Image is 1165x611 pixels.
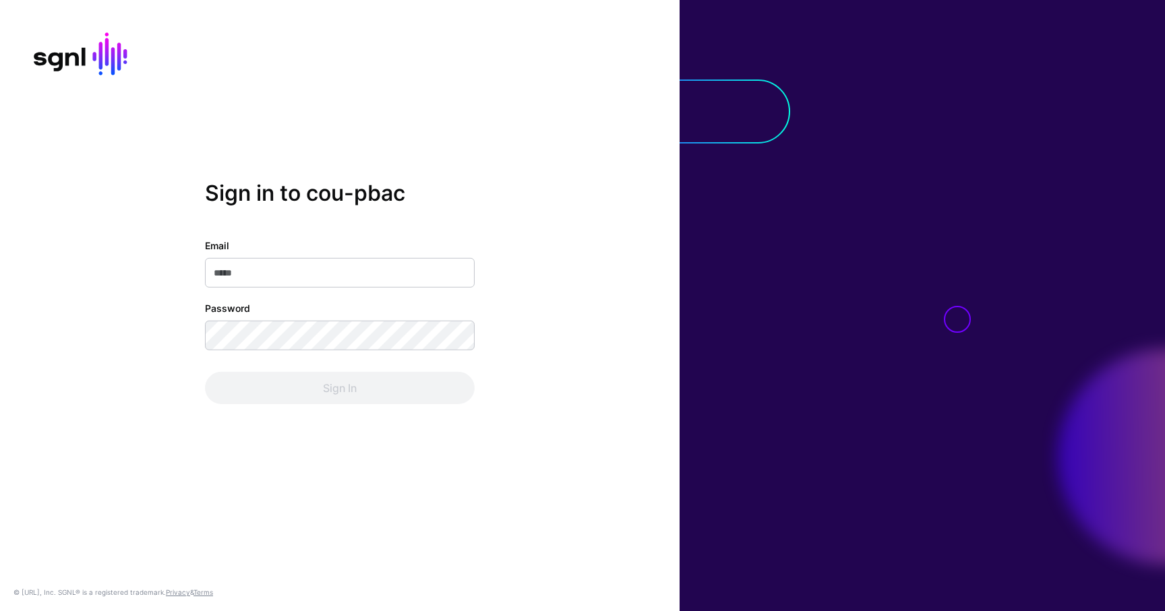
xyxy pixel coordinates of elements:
[205,180,475,205] h2: Sign in to cou-pbac
[166,588,190,596] a: Privacy
[205,238,229,253] label: Email
[205,301,250,315] label: Password
[13,587,213,598] div: © [URL], Inc. SGNL® is a registered trademark. &
[193,588,213,596] a: Terms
